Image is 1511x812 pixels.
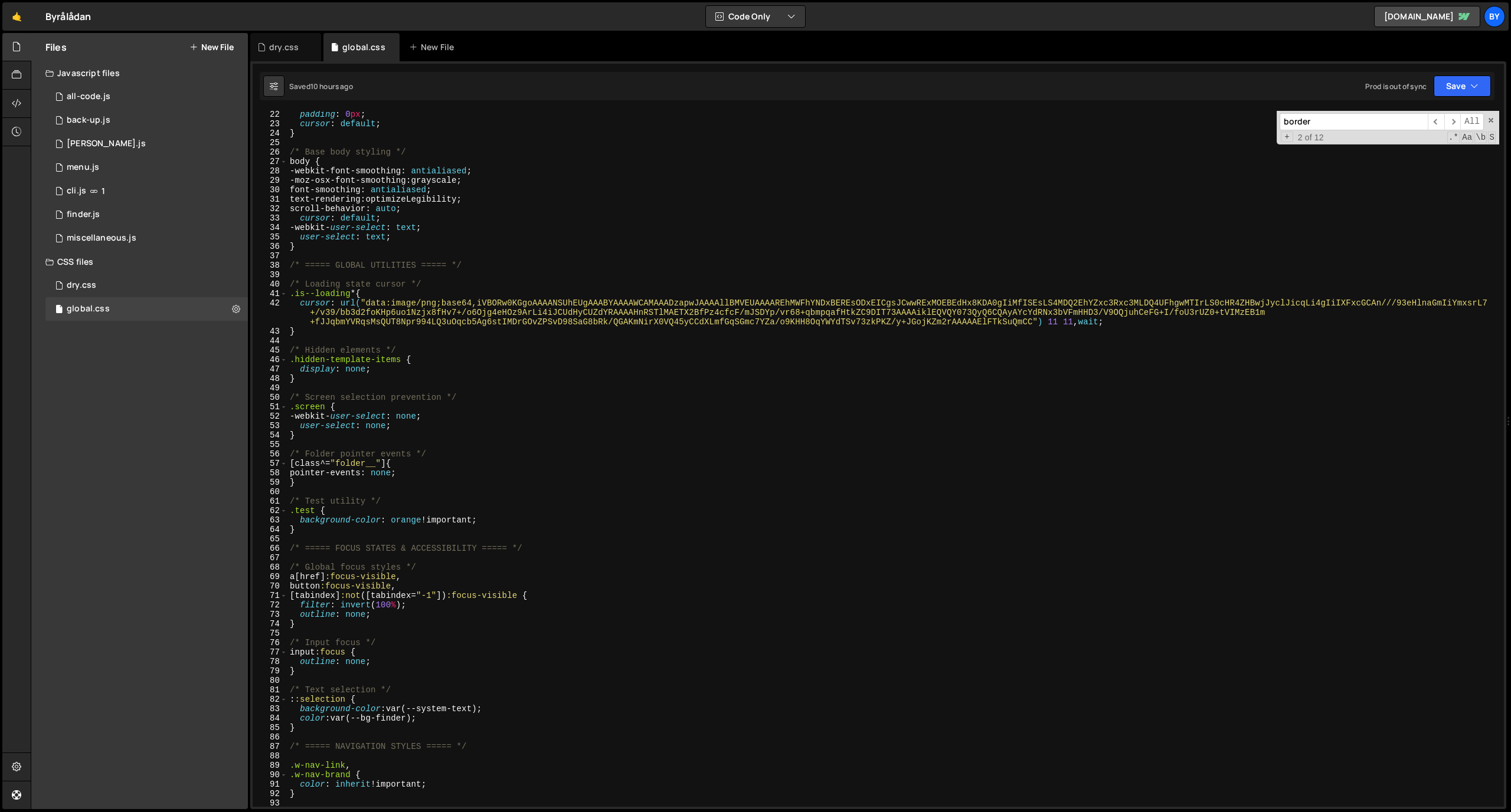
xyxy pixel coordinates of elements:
[253,789,287,798] div: 92
[253,742,287,751] div: 87
[67,209,100,220] div: finder.js
[45,226,248,250] div: 10338/45237.js
[1374,6,1480,27] a: [DOMAIN_NAME]
[253,289,287,298] div: 41
[253,629,287,638] div: 75
[253,714,287,723] div: 84
[253,440,287,449] div: 55
[253,497,287,506] div: 61
[253,355,287,364] div: 46
[253,666,287,676] div: 79
[253,506,287,515] div: 62
[253,553,287,563] div: 67
[45,85,248,109] div: 10338/35579.js
[253,129,287,138] div: 24
[67,186,86,196] div: cli.js
[253,723,287,732] div: 85
[253,166,287,176] div: 28
[1444,113,1461,130] span: ​
[253,430,287,440] div: 54
[253,591,287,600] div: 71
[253,761,287,770] div: 89
[253,487,287,497] div: 60
[253,147,287,157] div: 26
[1488,132,1496,143] span: Search In Selection
[253,412,287,421] div: 52
[253,657,287,666] div: 78
[253,346,287,355] div: 45
[253,459,287,468] div: 57
[253,685,287,695] div: 81
[45,109,248,132] div: 10338/45267.js
[253,581,287,591] div: 70
[253,195,287,204] div: 31
[253,213,287,223] div: 33
[253,695,287,704] div: 82
[45,297,248,321] div: 10338/24192.css
[253,270,287,280] div: 39
[253,704,287,714] div: 83
[253,298,287,327] div: 42
[253,138,287,147] div: 25
[1461,132,1473,143] span: CaseSensitive Search
[253,223,287,232] div: 34
[253,185,287,195] div: 30
[253,676,287,685] div: 80
[67,91,110,102] div: all-code.js
[253,336,287,346] div: 44
[253,251,287,261] div: 37
[289,81,353,91] div: Saved
[253,610,287,619] div: 73
[253,110,287,119] div: 22
[310,81,353,91] div: 10 hours ago
[1447,132,1460,143] span: RegExp Search
[1365,81,1427,91] div: Prod is out of sync
[1460,113,1484,130] span: Alt-Enter
[1281,132,1293,142] span: Toggle Replace mode
[67,280,96,291] div: dry.css
[67,304,110,314] div: global.css
[253,798,287,808] div: 93
[67,162,99,173] div: menu.js
[45,179,248,203] div: 10338/23371.js
[253,393,287,402] div: 50
[253,261,287,270] div: 38
[253,751,287,761] div: 88
[253,157,287,166] div: 27
[1293,133,1329,142] span: 2 of 12
[253,468,287,478] div: 58
[253,534,287,544] div: 65
[342,41,385,53] div: global.css
[706,6,805,27] button: Code Only
[253,525,287,534] div: 64
[253,563,287,572] div: 68
[1484,6,1505,27] a: By
[253,478,287,487] div: 59
[253,119,287,129] div: 23
[253,600,287,610] div: 72
[45,132,248,156] div: 10338/45273.js
[253,647,287,657] div: 77
[253,780,287,789] div: 91
[2,2,31,31] a: 🤙
[45,41,67,54] h2: Files
[31,250,248,274] div: CSS files
[67,115,110,126] div: back-up.js
[67,233,136,244] div: miscellaneous.js
[1434,75,1491,97] button: Save
[253,280,287,289] div: 40
[269,41,299,53] div: dry.css
[253,327,287,336] div: 43
[253,364,287,374] div: 47
[253,421,287,430] div: 53
[253,232,287,242] div: 35
[253,449,287,459] div: 56
[253,544,287,553] div: 66
[102,186,105,196] span: 1
[1280,113,1428,130] input: Search for
[1428,113,1444,130] span: ​
[253,619,287,629] div: 74
[253,402,287,412] div: 51
[45,9,91,24] div: Byrålådan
